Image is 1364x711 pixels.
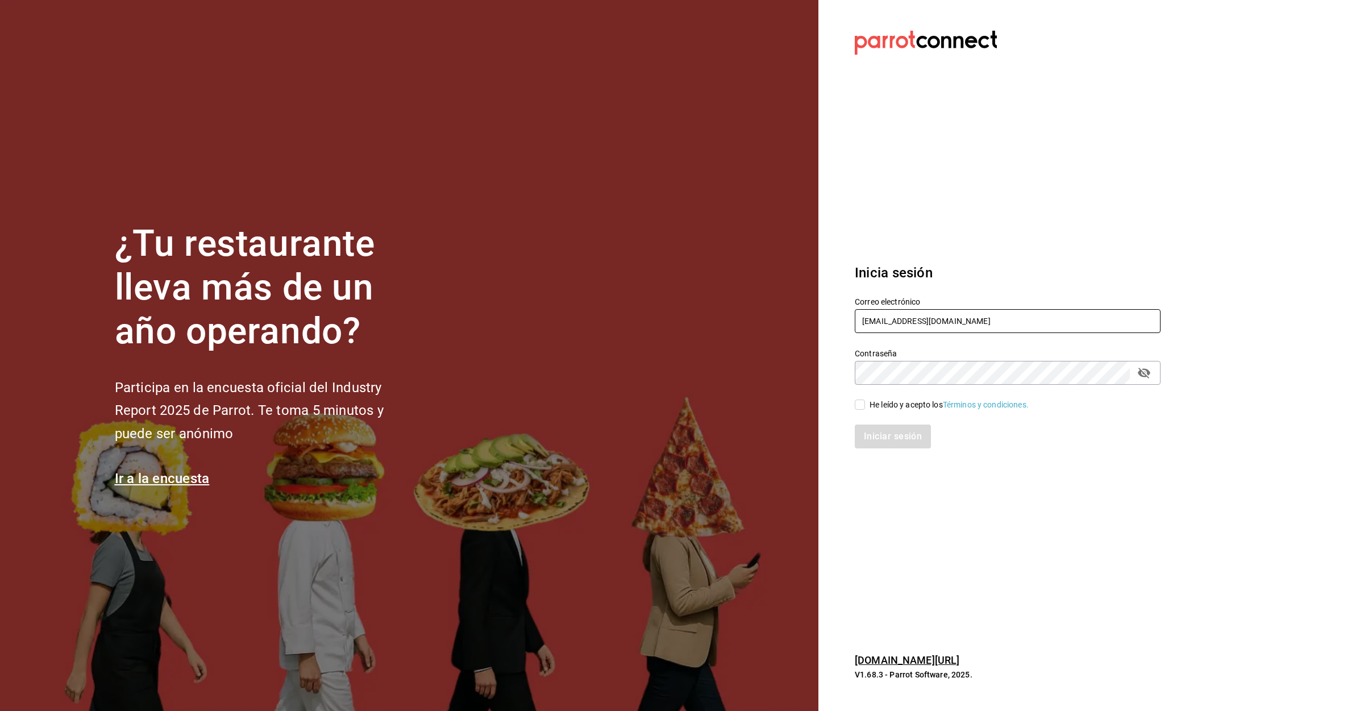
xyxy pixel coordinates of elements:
[943,400,1029,409] a: Términos y condiciones.
[855,309,1161,333] input: Ingresa tu correo electrónico
[115,376,422,446] h2: Participa en la encuesta oficial del Industry Report 2025 de Parrot. Te toma 5 minutos y puede se...
[115,222,422,353] h1: ¿Tu restaurante lleva más de un año operando?
[855,263,1161,283] h3: Inicia sesión
[855,669,1161,680] p: V1.68.3 - Parrot Software, 2025.
[855,654,959,666] a: [DOMAIN_NAME][URL]
[115,471,210,487] a: Ir a la encuesta
[1134,363,1154,382] button: passwordField
[870,399,1029,411] div: He leído y acepto los
[855,298,1161,306] label: Correo electrónico
[855,350,1161,357] label: Contraseña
